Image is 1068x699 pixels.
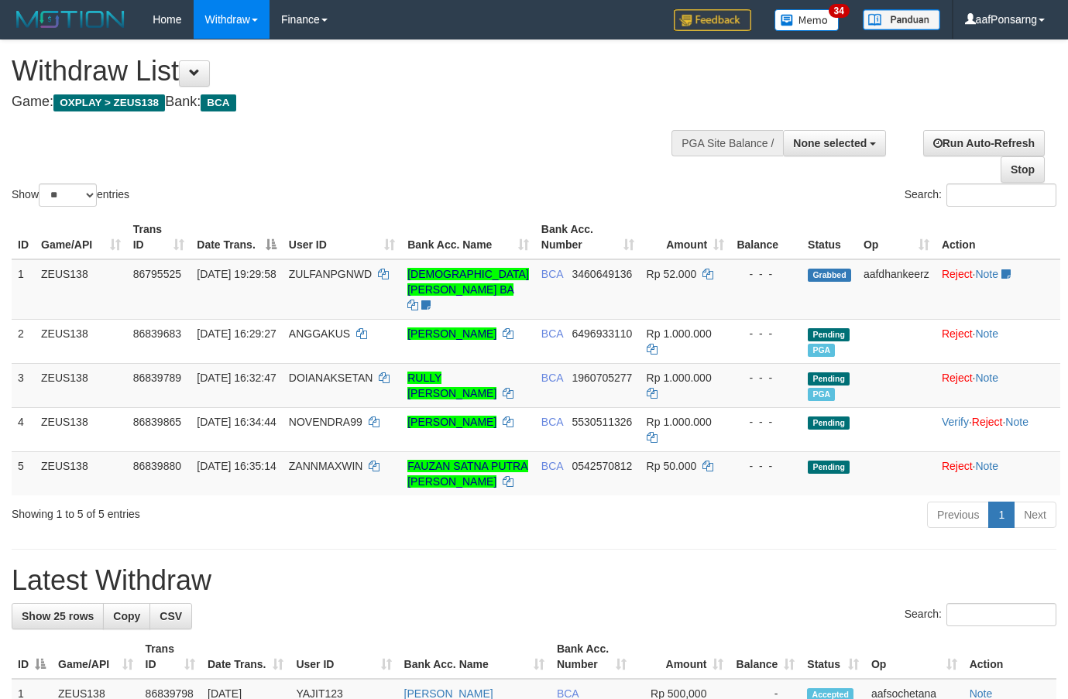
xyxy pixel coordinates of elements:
[139,635,201,679] th: Trans ID: activate to sort column ascending
[35,363,127,407] td: ZEUS138
[22,610,94,622] span: Show 25 rows
[808,388,835,401] span: Marked by aafnoeunsreypich
[407,460,527,488] a: FAUZAN SATNA PUTRA [PERSON_NAME]
[12,500,434,522] div: Showing 1 to 5 of 5 entries
[201,94,235,111] span: BCA
[12,215,35,259] th: ID
[936,407,1060,451] td: · ·
[39,183,97,207] select: Showentries
[52,635,139,679] th: Game/API: activate to sort column ascending
[53,94,165,111] span: OXPLAY > ZEUS138
[401,215,535,259] th: Bank Acc. Name: activate to sort column ascending
[12,259,35,320] td: 1
[283,215,401,259] th: User ID: activate to sort column ascending
[737,370,795,385] div: - - -
[407,372,496,399] a: RULLY [PERSON_NAME]
[640,215,731,259] th: Amount: activate to sort column ascending
[942,416,969,428] a: Verify
[972,416,1003,428] a: Reject
[857,215,936,259] th: Op: activate to sort column ascending
[12,56,696,87] h1: Withdraw List
[289,416,362,428] span: NOVENDRA99
[572,268,633,280] span: Copy 3460649136 to clipboard
[737,326,795,341] div: - - -
[133,327,181,340] span: 86839683
[808,328,850,341] span: Pending
[289,460,363,472] span: ZANNMAXWIN
[808,416,850,430] span: Pending
[801,635,865,679] th: Status: activate to sort column ascending
[35,451,127,495] td: ZEUS138
[541,416,563,428] span: BCA
[197,372,276,384] span: [DATE] 16:32:47
[133,460,181,472] span: 86839880
[407,327,496,340] a: [PERSON_NAME]
[942,268,973,280] a: Reject
[647,416,712,428] span: Rp 1.000.000
[289,372,373,384] span: DOIANAKSETAN
[808,461,850,474] span: Pending
[671,130,783,156] div: PGA Site Balance /
[398,635,551,679] th: Bank Acc. Name: activate to sort column ascending
[647,460,697,472] span: Rp 50.000
[1001,156,1045,183] a: Stop
[1005,416,1029,428] a: Note
[936,451,1060,495] td: ·
[802,215,857,259] th: Status
[988,502,1015,528] a: 1
[572,460,633,472] span: Copy 0542570812 to clipboard
[737,266,795,282] div: - - -
[808,269,851,282] span: Grabbed
[774,9,840,31] img: Button%20Memo.svg
[905,183,1056,207] label: Search:
[647,268,697,280] span: Rp 52.000
[541,268,563,280] span: BCA
[197,416,276,428] span: [DATE] 16:34:44
[197,460,276,472] span: [DATE] 16:35:14
[865,635,963,679] th: Op: activate to sort column ascending
[975,372,998,384] a: Note
[12,319,35,363] td: 2
[923,130,1045,156] a: Run Auto-Refresh
[829,4,850,18] span: 34
[572,327,633,340] span: Copy 6496933110 to clipboard
[946,603,1056,626] input: Search:
[541,460,563,472] span: BCA
[647,372,712,384] span: Rp 1.000.000
[149,603,192,629] a: CSV
[647,327,712,340] span: Rp 1.000.000
[541,372,563,384] span: BCA
[674,9,751,31] img: Feedback.jpg
[927,502,989,528] a: Previous
[572,372,633,384] span: Copy 1960705277 to clipboard
[857,259,936,320] td: aafdhankeerz
[290,635,397,679] th: User ID: activate to sort column ascending
[201,635,290,679] th: Date Trans.: activate to sort column ascending
[541,327,563,340] span: BCA
[942,460,973,472] a: Reject
[103,603,150,629] a: Copy
[551,635,633,679] th: Bank Acc. Number: activate to sort column ascending
[975,460,998,472] a: Note
[942,372,973,384] a: Reject
[289,327,350,340] span: ANGGAKUS
[633,635,730,679] th: Amount: activate to sort column ascending
[12,94,696,110] h4: Game: Bank:
[936,215,1060,259] th: Action
[12,183,129,207] label: Show entries
[12,363,35,407] td: 3
[12,451,35,495] td: 5
[407,416,496,428] a: [PERSON_NAME]
[133,416,181,428] span: 86839865
[12,565,1056,596] h1: Latest Withdraw
[12,407,35,451] td: 4
[133,372,181,384] span: 86839789
[942,327,973,340] a: Reject
[407,268,529,296] a: [DEMOGRAPHIC_DATA][PERSON_NAME] BA
[730,215,802,259] th: Balance
[572,416,633,428] span: Copy 5530511326 to clipboard
[289,268,372,280] span: ZULFANPGNWD
[936,319,1060,363] td: ·
[730,635,801,679] th: Balance: activate to sort column ascending
[535,215,640,259] th: Bank Acc. Number: activate to sort column ascending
